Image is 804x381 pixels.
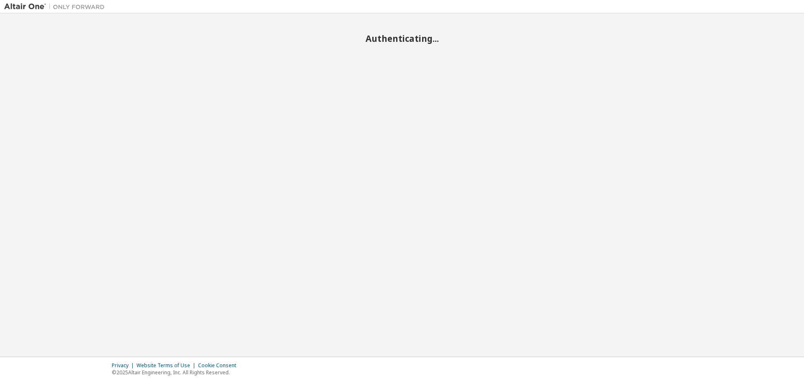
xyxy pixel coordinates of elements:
[198,362,241,369] div: Cookie Consent
[137,362,198,369] div: Website Terms of Use
[4,3,109,11] img: Altair One
[112,362,137,369] div: Privacy
[112,369,241,376] p: © 2025 Altair Engineering, Inc. All Rights Reserved.
[4,33,800,44] h2: Authenticating...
